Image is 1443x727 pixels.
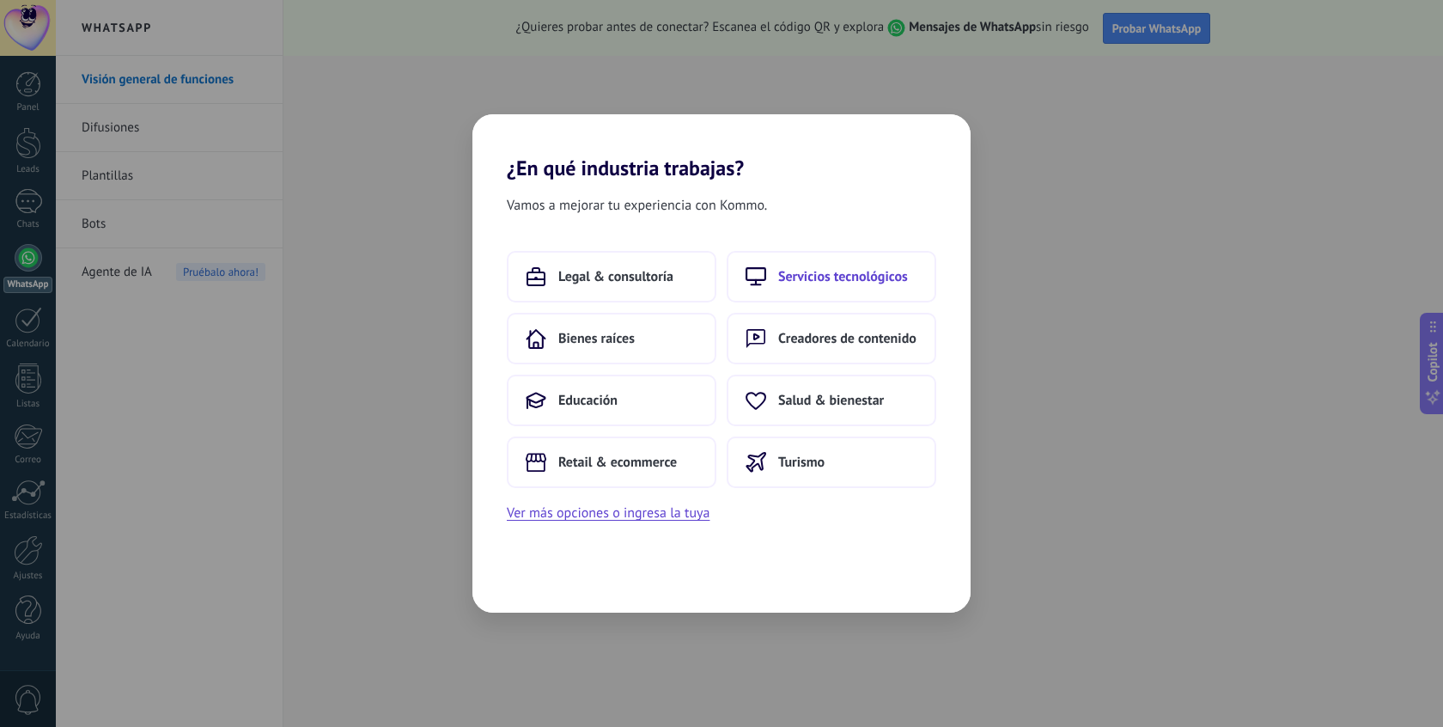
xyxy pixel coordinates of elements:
[507,194,767,217] span: Vamos a mejorar tu experiencia con Kommo.
[507,313,716,364] button: Bienes raíces
[778,392,884,409] span: Salud & bienestar
[558,392,618,409] span: Educación
[558,454,677,471] span: Retail & ecommerce
[778,454,825,471] span: Turismo
[727,437,936,488] button: Turismo
[778,330,916,347] span: Creadores de contenido
[507,437,716,488] button: Retail & ecommerce
[507,502,709,524] button: Ver más opciones o ingresa la tuya
[507,375,716,426] button: Educación
[727,313,936,364] button: Creadores de contenido
[558,268,673,285] span: Legal & consultoría
[727,375,936,426] button: Salud & bienestar
[558,330,635,347] span: Bienes raíces
[727,251,936,302] button: Servicios tecnológicos
[778,268,908,285] span: Servicios tecnológicos
[472,114,971,180] h2: ¿En qué industria trabajas?
[507,251,716,302] button: Legal & consultoría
